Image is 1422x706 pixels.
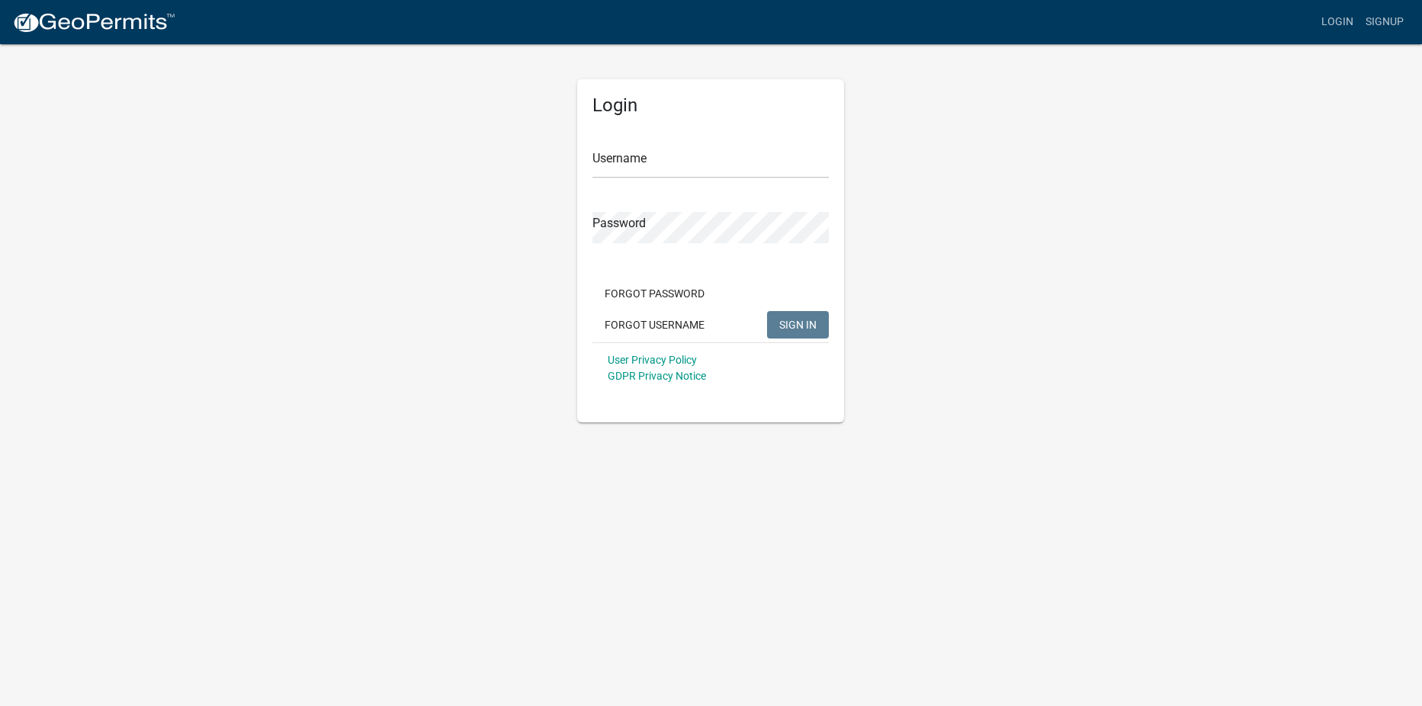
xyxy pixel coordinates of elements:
button: Forgot Password [592,280,717,307]
a: GDPR Privacy Notice [608,370,706,382]
button: SIGN IN [767,311,829,339]
button: Forgot Username [592,311,717,339]
a: User Privacy Policy [608,354,697,366]
a: Login [1315,8,1359,37]
span: SIGN IN [779,318,817,330]
h5: Login [592,95,829,117]
a: Signup [1359,8,1410,37]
